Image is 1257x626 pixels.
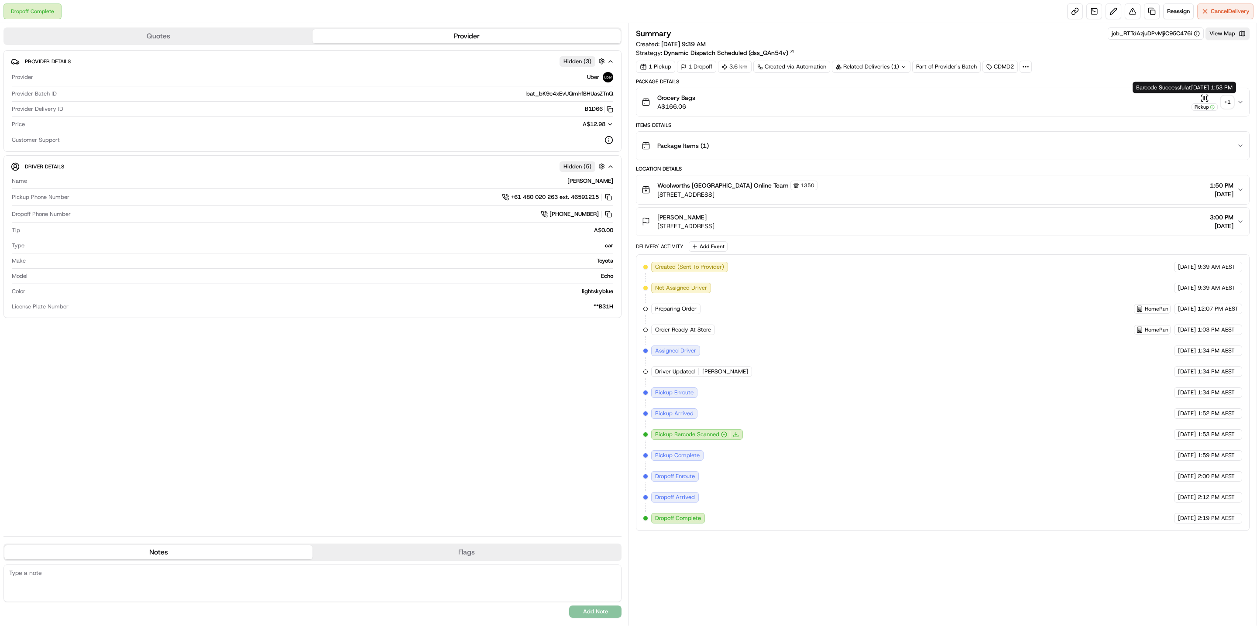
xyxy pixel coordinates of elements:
[655,305,697,313] span: Preparing Order
[702,368,748,376] span: [PERSON_NAME]
[1198,452,1235,459] span: 1:59 PM AEST
[657,190,817,199] span: [STREET_ADDRESS]
[1178,431,1196,438] span: [DATE]
[636,30,671,38] h3: Summary
[636,48,795,57] div: Strategy:
[12,90,57,98] span: Provider Batch ID
[982,61,1018,73] div: CDMD2
[1210,181,1233,190] span: 1:50 PM
[541,209,613,219] a: [PHONE_NUMBER]
[603,72,613,82] img: uber-new-logo.jpeg
[655,410,694,417] span: Pickup Arrived
[753,61,830,73] a: Created via Automation
[655,326,711,334] span: Order Ready At Store
[526,90,613,98] span: bat_bK9e4xEvUQmhfBHUasZTnQ
[1178,410,1196,417] span: [DATE]
[1163,3,1194,19] button: Reassign
[12,242,24,250] span: Type
[313,29,621,43] button: Provider
[29,257,613,265] div: Toyota
[655,514,701,522] span: Dropoff Complete
[655,347,696,355] span: Assigned Driver
[502,192,613,202] a: +61 480 020 263 ext. 46591215
[1198,514,1235,522] span: 2:19 PM AEST
[1198,472,1235,480] span: 2:00 PM AEST
[1210,222,1233,230] span: [DATE]
[655,284,707,292] span: Not Assigned Driver
[12,73,33,81] span: Provider
[655,431,719,438] span: Pickup Barcode Scanned
[1198,347,1235,355] span: 1:34 PM AEST
[1192,103,1218,111] div: Pickup
[636,132,1249,160] button: Package Items (1)
[563,58,591,65] span: Hidden ( 3 )
[1210,213,1233,222] span: 3:00 PM
[1133,82,1236,93] div: Barcode Successful
[1178,263,1196,271] span: [DATE]
[655,472,695,480] span: Dropoff Enroute
[800,182,814,189] span: 1350
[718,61,752,73] div: 3.6 km
[550,210,599,218] span: [PHONE_NUMBER]
[1198,305,1238,313] span: 12:07 PM AEST
[28,242,613,250] div: car
[636,175,1249,204] button: Woolworths [GEOGRAPHIC_DATA] Online Team1350[STREET_ADDRESS]1:50 PM[DATE]
[1198,284,1235,292] span: 9:39 AM AEST
[664,48,795,57] a: Dynamic Dispatch Scheduled (dss_QAn54v)
[657,222,714,230] span: [STREET_ADDRESS]
[1178,284,1196,292] span: [DATE]
[4,545,313,559] button: Notes
[1112,30,1200,38] button: job_RTTdAzjuDPvMjiC95C476i
[655,389,694,397] span: Pickup Enroute
[1198,326,1235,334] span: 1:03 PM AEST
[1178,326,1196,334] span: [DATE]
[12,272,27,280] span: Model
[636,208,1249,236] button: [PERSON_NAME][STREET_ADDRESS]3:00 PM[DATE]
[655,431,727,438] button: Pickup Barcode Scanned
[583,120,605,128] span: A$12.98
[313,545,621,559] button: Flags
[560,161,607,172] button: Hidden (5)
[1178,368,1196,376] span: [DATE]
[832,61,910,73] div: Related Deliveries (1)
[1198,431,1235,438] span: 1:53 PM AEST
[25,58,71,65] span: Provider Details
[12,257,26,265] span: Make
[1178,493,1196,501] span: [DATE]
[1198,368,1235,376] span: 1:34 PM AEST
[636,61,675,73] div: 1 Pickup
[1178,514,1196,522] span: [DATE]
[31,177,613,185] div: [PERSON_NAME]
[31,272,613,280] div: Echo
[12,226,20,234] span: Tip
[11,159,614,174] button: Driver DetailsHidden (5)
[12,120,25,128] span: Price
[1186,84,1233,91] span: at [DATE] 1:53 PM
[1211,7,1250,15] span: Cancel Delivery
[655,263,724,271] span: Created (Sent To Provider)
[1178,472,1196,480] span: [DATE]
[29,287,613,295] div: lightskyblue
[11,54,614,68] button: Provider DetailsHidden (3)
[1178,389,1196,397] span: [DATE]
[1178,305,1196,313] span: [DATE]
[636,40,706,48] span: Created:
[657,102,695,111] span: A$166.06
[689,241,728,252] button: Add Event
[1221,96,1233,108] div: + 1
[655,493,695,501] span: Dropoff Arrived
[12,177,27,185] span: Name
[1198,410,1235,417] span: 1:52 PM AEST
[1145,305,1168,312] span: HomeRun
[1192,94,1233,111] button: Pickup+1
[636,165,1250,172] div: Location Details
[4,29,313,43] button: Quotes
[655,368,695,376] span: Driver Updated
[664,48,788,57] span: Dynamic Dispatch Scheduled (dss_QAn54v)
[12,303,69,311] span: License Plate Number
[536,120,613,128] button: A$12.98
